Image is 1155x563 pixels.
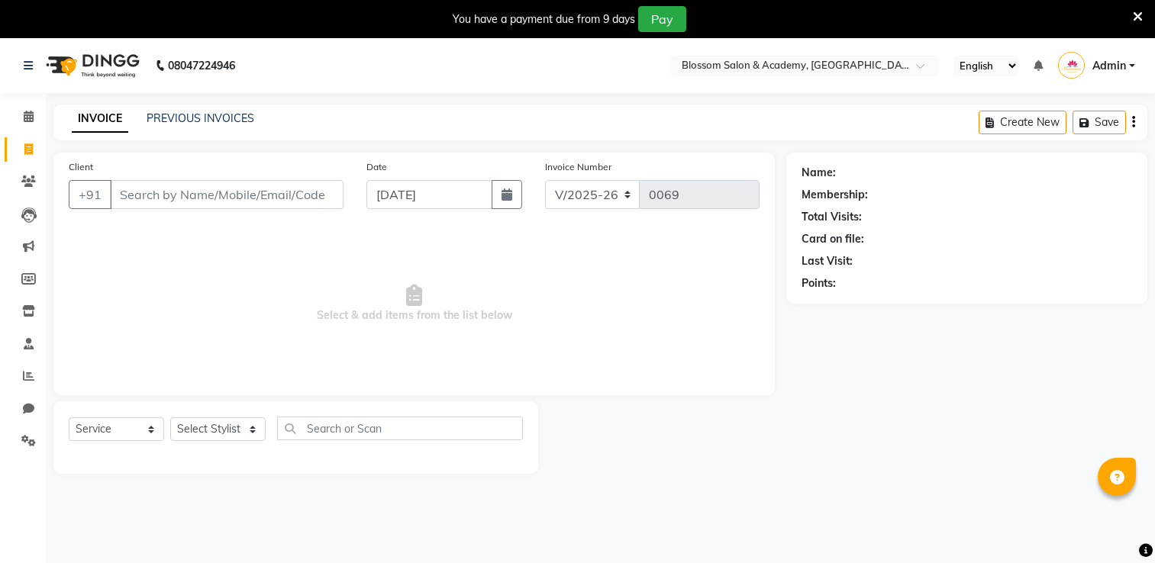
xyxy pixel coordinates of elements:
[802,275,836,291] div: Points:
[638,6,686,32] button: Pay
[72,105,128,133] a: INVOICE
[1092,58,1126,74] span: Admin
[802,209,862,225] div: Total Visits:
[545,160,611,174] label: Invoice Number
[1058,52,1085,79] img: Admin
[1073,111,1126,134] button: Save
[1091,502,1140,548] iframe: chat widget
[168,44,235,87] b: 08047224946
[69,160,93,174] label: Client
[69,227,760,380] span: Select & add items from the list below
[802,231,864,247] div: Card on file:
[277,417,523,440] input: Search or Scan
[979,111,1066,134] button: Create New
[39,44,144,87] img: logo
[110,180,344,209] input: Search by Name/Mobile/Email/Code
[147,111,254,125] a: PREVIOUS INVOICES
[802,253,853,269] div: Last Visit:
[453,11,635,27] div: You have a payment due from 9 days
[69,180,111,209] button: +91
[366,160,387,174] label: Date
[802,187,868,203] div: Membership:
[802,165,836,181] div: Name:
